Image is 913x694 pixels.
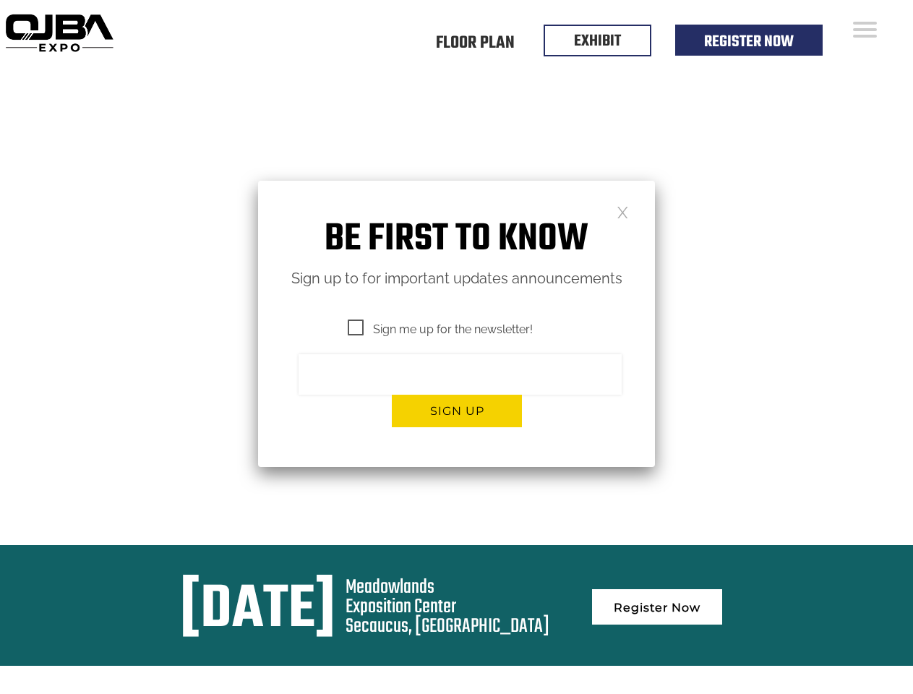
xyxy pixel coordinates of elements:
a: Close [617,205,629,218]
a: EXHIBIT [574,29,621,53]
span: Sign me up for the newsletter! [348,320,533,338]
h1: Be first to know [258,217,655,262]
button: Sign up [392,395,522,427]
p: Sign up to for important updates announcements [258,266,655,291]
div: Meadowlands Exposition Center Secaucus, [GEOGRAPHIC_DATA] [346,578,549,636]
a: Register Now [592,589,722,625]
div: [DATE] [180,578,335,644]
a: Register Now [704,30,794,54]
